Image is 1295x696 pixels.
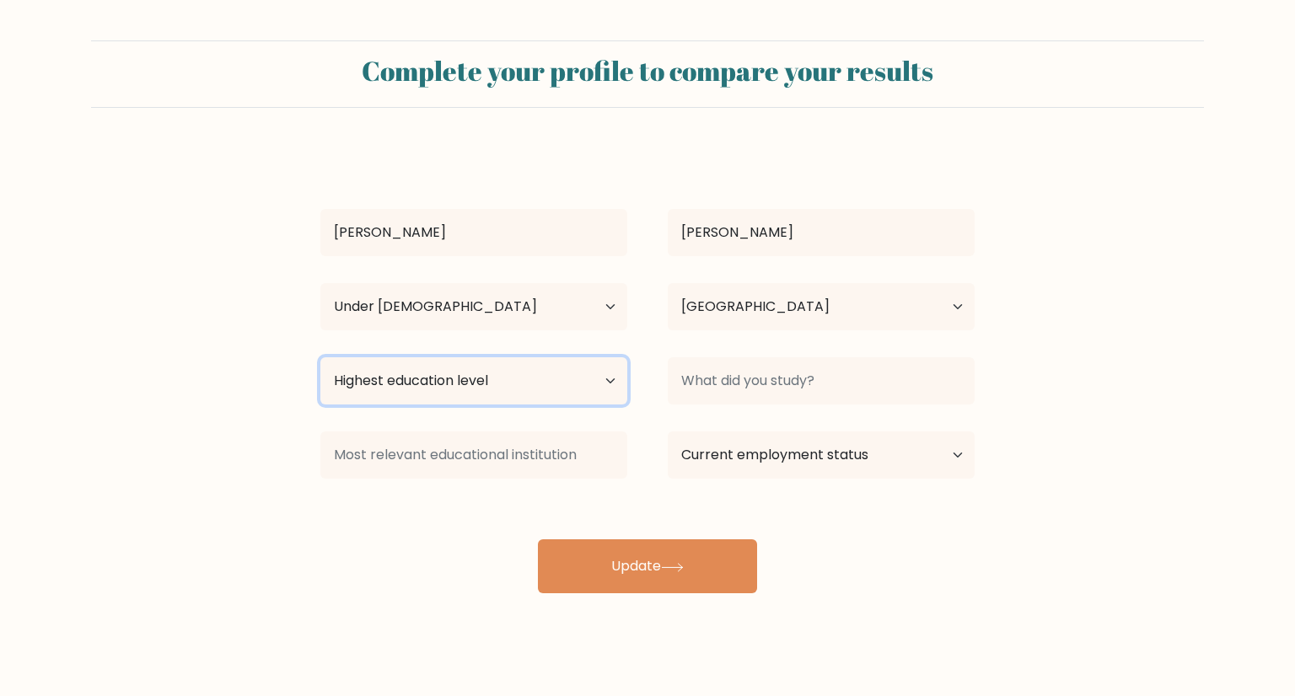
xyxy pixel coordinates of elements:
input: What did you study? [668,357,975,404]
input: Most relevant educational institution [320,431,627,479]
button: Update [538,539,757,593]
input: First name [320,209,627,256]
input: Last name [668,209,975,256]
h2: Complete your profile to compare your results [101,55,1194,87]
